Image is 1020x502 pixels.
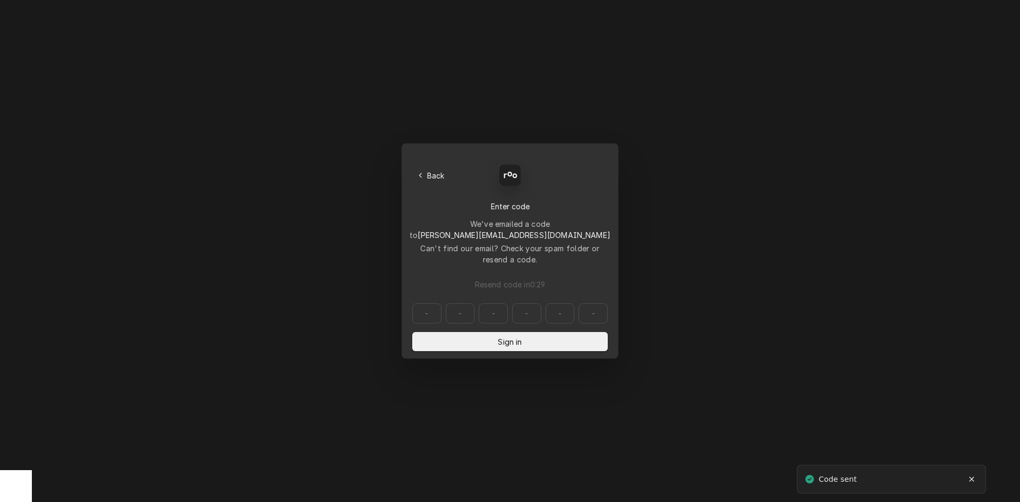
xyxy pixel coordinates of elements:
button: Sign in [412,332,608,351]
span: Back [425,170,447,181]
span: Sign in [496,336,524,347]
span: to [410,231,610,240]
div: Code sent [819,474,860,485]
div: We've emailed a code [410,218,610,241]
button: Resend code in0:29 [412,275,608,294]
button: Back [412,168,451,183]
div: Enter code [412,201,608,212]
div: Can't find our email? Check your spam folder or resend a code. [412,243,608,265]
span: Resend code in 0 : 29 [473,279,548,290]
span: [PERSON_NAME][EMAIL_ADDRESS][DOMAIN_NAME] [418,231,610,240]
